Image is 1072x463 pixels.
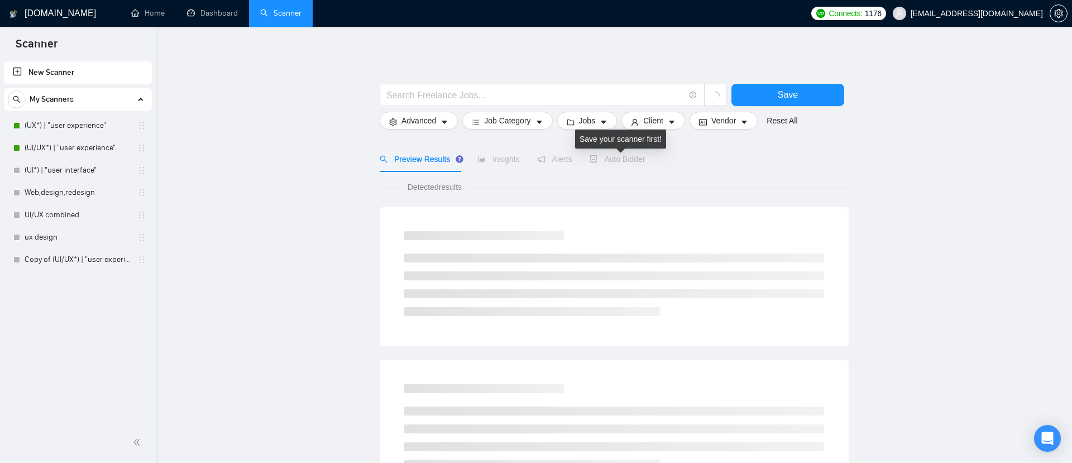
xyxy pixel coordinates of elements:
[137,233,146,242] span: holder
[25,204,131,226] a: UI/UX combined
[133,437,144,448] span: double-left
[778,88,798,102] span: Save
[187,8,238,18] a: dashboardDashboard
[690,92,697,99] span: info-circle
[4,61,152,84] li: New Scanner
[590,155,597,163] span: robot
[386,88,685,102] input: Search Freelance Jobs...
[25,159,131,182] a: (UI*) | "user interface"
[137,166,146,175] span: holder
[1050,9,1067,18] span: setting
[472,118,480,126] span: bars
[380,155,460,164] span: Preview Results
[478,155,519,164] span: Insights
[137,211,146,219] span: holder
[699,118,707,126] span: idcard
[25,114,131,137] a: (UX*) | "user experience"
[579,114,596,127] span: Jobs
[690,112,758,130] button: idcardVendorcaret-down
[731,84,844,106] button: Save
[137,188,146,197] span: holder
[557,112,618,130] button: folderJobscaret-down
[25,226,131,249] a: ux design
[484,114,530,127] span: Job Category
[441,118,448,126] span: caret-down
[538,155,572,164] span: Alerts
[25,182,131,204] a: Web,design,redesign
[710,92,720,102] span: loading
[621,112,685,130] button: userClientcaret-down
[137,144,146,152] span: holder
[668,118,676,126] span: caret-down
[137,255,146,264] span: holder
[590,155,645,164] span: Auto Bidder
[8,90,26,108] button: search
[896,9,903,17] span: user
[8,96,25,103] span: search
[865,7,882,20] span: 1176
[829,7,862,20] span: Connects:
[30,88,74,111] span: My Scanners
[1034,425,1061,452] div: Open Intercom Messenger
[1050,4,1068,22] button: setting
[9,5,17,23] img: logo
[816,9,825,18] img: upwork-logo.png
[401,114,436,127] span: Advanced
[7,36,66,59] span: Scanner
[389,118,397,126] span: setting
[538,155,545,163] span: notification
[567,118,575,126] span: folder
[4,88,152,271] li: My Scanners
[380,112,458,130] button: settingAdvancedcaret-down
[25,249,131,271] a: Copy of (UI/UX*) | "user experience"
[1050,9,1068,18] a: setting
[600,118,607,126] span: caret-down
[478,155,486,163] span: area-chart
[767,114,797,127] a: Reset All
[260,8,301,18] a: searchScanner
[631,118,639,126] span: user
[13,61,143,84] a: New Scanner
[454,154,465,164] div: Tooltip anchor
[575,130,666,149] div: Save your scanner first!
[25,137,131,159] a: (UI/UX*) | "user experience"
[462,112,552,130] button: barsJob Categorycaret-down
[643,114,663,127] span: Client
[137,121,146,130] span: holder
[131,8,165,18] a: homeHome
[535,118,543,126] span: caret-down
[711,114,736,127] span: Vendor
[740,118,748,126] span: caret-down
[380,155,387,163] span: search
[400,181,470,193] span: Detected results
